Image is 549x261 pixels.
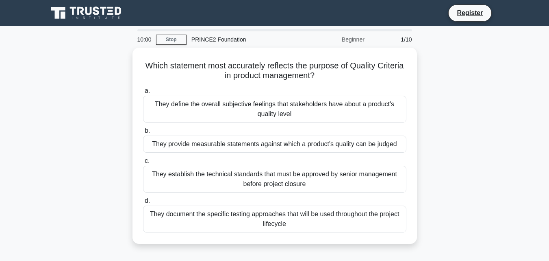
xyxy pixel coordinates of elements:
span: b. [145,127,150,134]
div: PRINCE2 Foundation [187,31,298,48]
a: Register [452,8,488,18]
div: 10:00 [132,31,156,48]
div: They define the overall subjective feelings that stakeholders have about a product's quality level [143,96,406,123]
div: Beginner [298,31,369,48]
div: 1/10 [369,31,417,48]
span: c. [145,157,150,164]
div: They document the specific testing approaches that will be used throughout the project lifecycle [143,206,406,232]
a: Stop [156,35,187,45]
span: d. [145,197,150,204]
h5: Which statement most accurately reflects the purpose of Quality Criteria in product management? [142,61,407,81]
div: They provide measurable statements against which a product's quality can be judged [143,136,406,153]
span: a. [145,87,150,94]
div: They establish the technical standards that must be approved by senior management before project ... [143,166,406,193]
